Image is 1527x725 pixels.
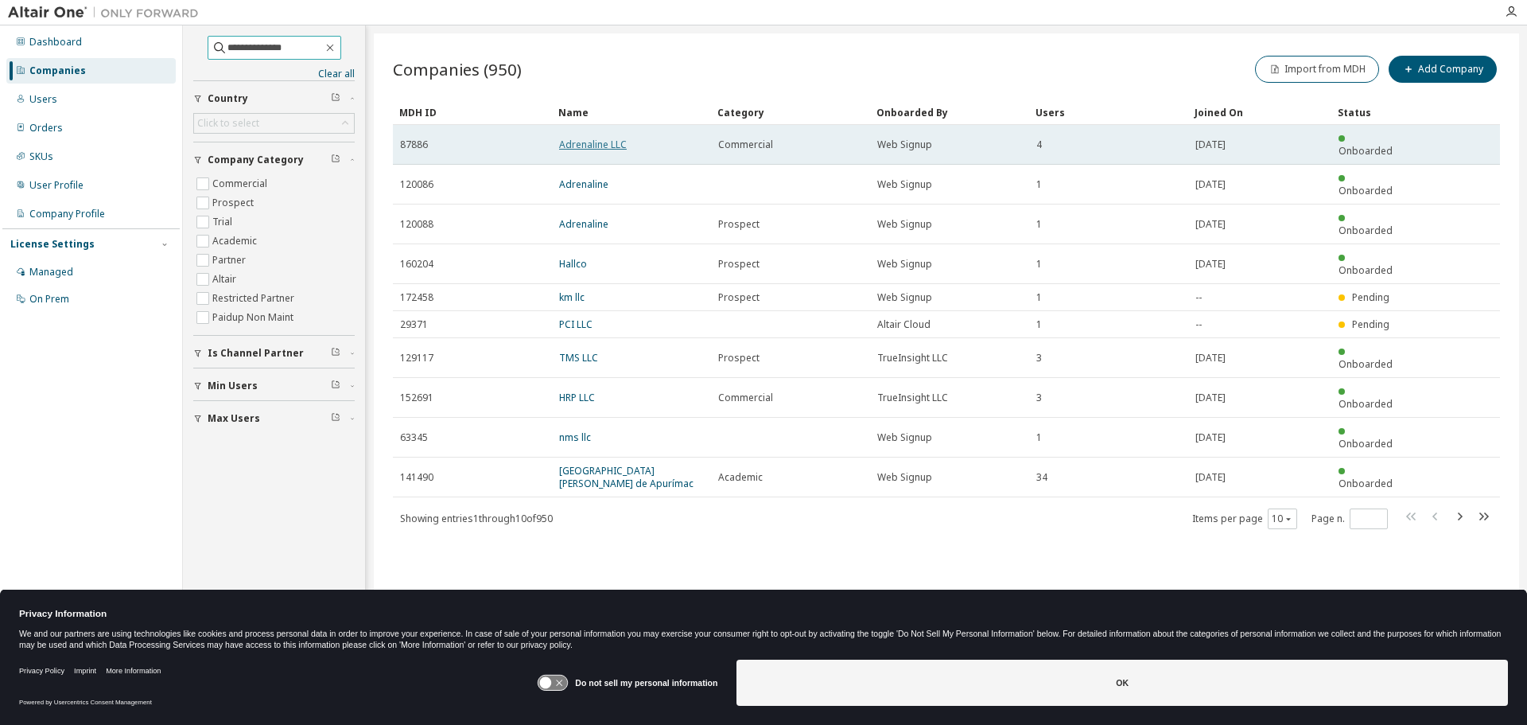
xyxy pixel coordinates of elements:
[29,122,63,134] div: Orders
[29,266,73,279] div: Managed
[559,217,608,231] a: Adrenaline
[718,138,773,151] span: Commercial
[1339,437,1393,450] span: Onboarded
[400,352,433,364] span: 129117
[718,352,760,364] span: Prospect
[718,471,763,484] span: Academic
[718,218,760,231] span: Prospect
[193,401,355,436] button: Max Users
[1192,509,1297,529] span: Items per page
[400,392,433,404] span: 152691
[559,290,585,304] a: km llc
[1036,431,1042,444] span: 1
[10,238,95,251] div: License Settings
[400,178,433,191] span: 120086
[1036,178,1042,191] span: 1
[197,117,259,130] div: Click to select
[400,218,433,231] span: 120088
[193,68,355,80] a: Clear all
[29,64,86,77] div: Companies
[208,92,248,105] span: Country
[718,291,760,304] span: Prospect
[1036,392,1042,404] span: 3
[1036,258,1042,271] span: 1
[400,138,428,151] span: 87886
[212,193,257,212] label: Prospect
[559,257,587,271] a: Hallco
[1311,509,1388,529] span: Page n.
[1352,318,1389,331] span: Pending
[29,208,105,220] div: Company Profile
[1195,471,1226,484] span: [DATE]
[400,318,428,331] span: 29371
[1036,218,1042,231] span: 1
[558,99,705,125] div: Name
[1339,144,1393,158] span: Onboarded
[717,99,864,125] div: Category
[1339,184,1393,197] span: Onboarded
[559,318,593,331] a: PCI LLC
[212,251,249,270] label: Partner
[1339,263,1393,277] span: Onboarded
[559,351,598,364] a: TMS LLC
[212,212,235,232] label: Trial
[876,99,1023,125] div: Onboarded By
[29,293,69,306] div: On Prem
[1352,290,1389,304] span: Pending
[877,218,932,231] span: Web Signup
[1339,357,1393,371] span: Onboarded
[1195,291,1202,304] span: --
[559,138,627,151] a: Adrenaline LLC
[208,380,258,392] span: Min Users
[331,380,340,392] span: Clear filter
[1036,471,1047,484] span: 34
[877,318,931,331] span: Altair Cloud
[29,179,84,192] div: User Profile
[29,150,53,163] div: SKUs
[400,431,428,444] span: 63345
[208,412,260,425] span: Max Users
[212,289,297,308] label: Restricted Partner
[212,174,270,193] label: Commercial
[559,464,694,490] a: [GEOGRAPHIC_DATA][PERSON_NAME] de Apurímac
[877,352,948,364] span: TrueInsight LLC
[877,392,948,404] span: TrueInsight LLC
[208,347,304,360] span: Is Channel Partner
[331,347,340,360] span: Clear filter
[400,471,433,484] span: 141490
[331,154,340,166] span: Clear filter
[877,291,932,304] span: Web Signup
[1195,258,1226,271] span: [DATE]
[559,391,595,404] a: HRP LLC
[393,58,522,80] span: Companies (950)
[331,92,340,105] span: Clear filter
[29,36,82,49] div: Dashboard
[718,392,773,404] span: Commercial
[1036,352,1042,364] span: 3
[1338,99,1405,125] div: Status
[1195,392,1226,404] span: [DATE]
[877,471,932,484] span: Web Signup
[399,99,546,125] div: MDH ID
[212,308,297,327] label: Paidup Non Maint
[193,368,355,403] button: Min Users
[1195,318,1202,331] span: --
[718,258,760,271] span: Prospect
[1036,138,1042,151] span: 4
[1339,224,1393,237] span: Onboarded
[1195,352,1226,364] span: [DATE]
[1195,178,1226,191] span: [DATE]
[1272,513,1293,525] button: 10
[400,291,433,304] span: 172458
[1195,99,1325,125] div: Joined On
[1339,397,1393,411] span: Onboarded
[1339,477,1393,490] span: Onboarded
[877,258,932,271] span: Web Signup
[193,336,355,371] button: Is Channel Partner
[400,258,433,271] span: 160204
[559,431,591,444] a: nms llc
[877,431,932,444] span: Web Signup
[29,93,57,106] div: Users
[1036,318,1042,331] span: 1
[193,142,355,177] button: Company Category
